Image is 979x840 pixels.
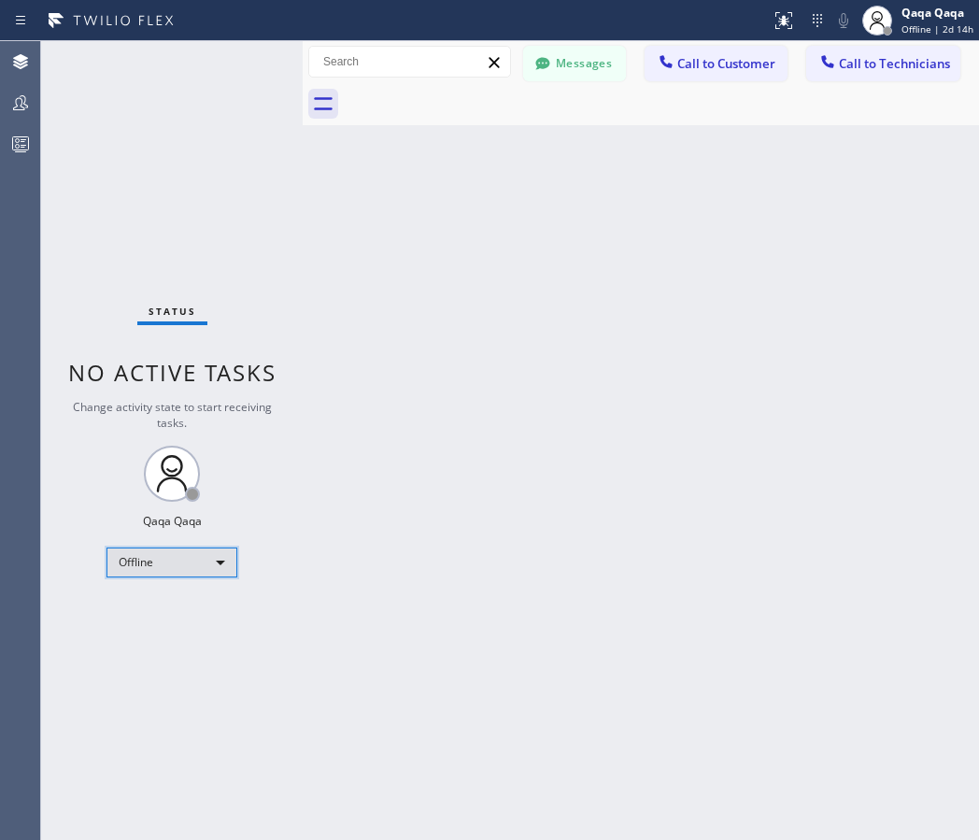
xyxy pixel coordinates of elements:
span: Call to Technicians [839,55,950,72]
div: Offline [106,548,237,577]
div: Qaqa Qaqa [143,513,202,529]
button: Messages [523,46,626,81]
span: Change activity state to start receiving tasks. [73,399,272,431]
span: Offline | 2d 14h [901,22,973,36]
button: Call to Technicians [806,46,960,81]
span: Call to Customer [677,55,775,72]
div: Qaqa Qaqa [901,5,973,21]
input: Search [309,47,510,77]
span: No active tasks [68,357,277,388]
button: Call to Customer [645,46,787,81]
span: Status [149,305,196,318]
button: Mute [830,7,857,34]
